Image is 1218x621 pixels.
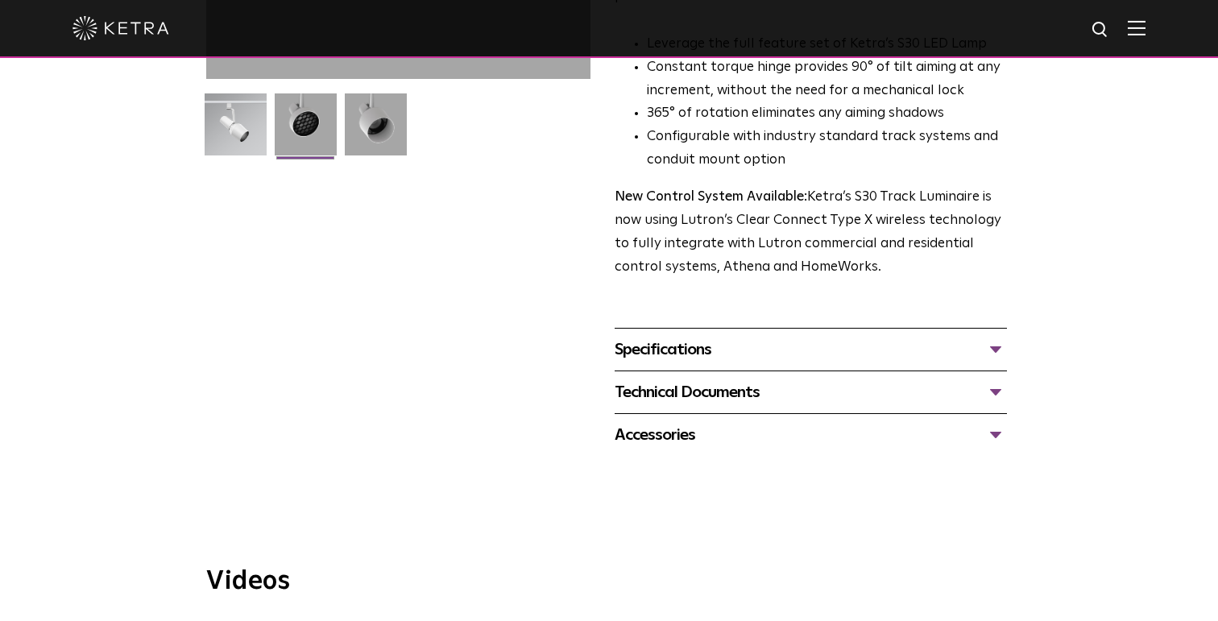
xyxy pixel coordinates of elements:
div: Accessories [615,422,1007,448]
strong: New Control System Available: [615,190,807,204]
h3: Videos [206,569,1012,594]
img: search icon [1091,20,1111,40]
li: Configurable with industry standard track systems and conduit mount option [647,126,1007,172]
li: Constant torque hinge provides 90° of tilt aiming at any increment, without the need for a mechan... [647,56,1007,103]
img: Hamburger%20Nav.svg [1128,20,1145,35]
img: S30-Track-Luminaire-2021-Web-Square [205,93,267,168]
div: Technical Documents [615,379,1007,405]
img: 9e3d97bd0cf938513d6e [345,93,407,168]
li: 365° of rotation eliminates any aiming shadows [647,102,1007,126]
img: 3b1b0dc7630e9da69e6b [275,93,337,168]
img: ketra-logo-2019-white [72,16,169,40]
div: Specifications [615,337,1007,362]
p: Ketra’s S30 Track Luminaire is now using Lutron’s Clear Connect Type X wireless technology to ful... [615,186,1007,279]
